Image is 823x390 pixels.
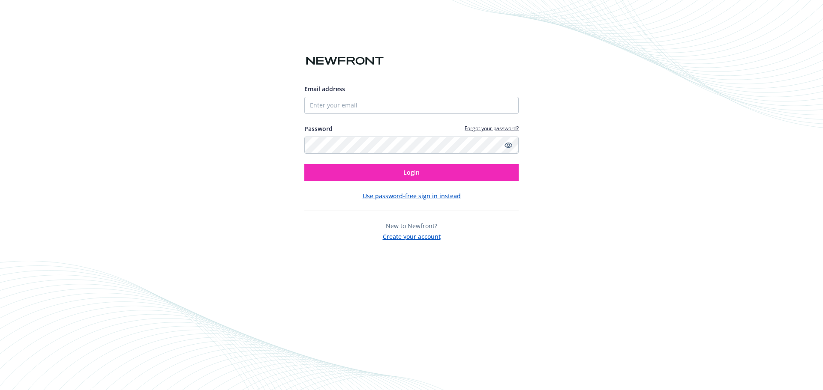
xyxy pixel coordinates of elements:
[304,54,385,68] img: Newfront logo
[363,191,461,200] button: Use password-free sign in instead
[304,124,333,133] label: Password
[304,137,519,154] input: Enter your password
[503,140,514,150] a: Show password
[386,222,437,230] span: New to Newfront?
[304,164,519,181] button: Login
[465,125,519,132] a: Forgot your password?
[383,230,441,241] button: Create your account
[403,168,420,176] span: Login
[304,85,345,93] span: Email address
[304,97,519,114] input: Enter your email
